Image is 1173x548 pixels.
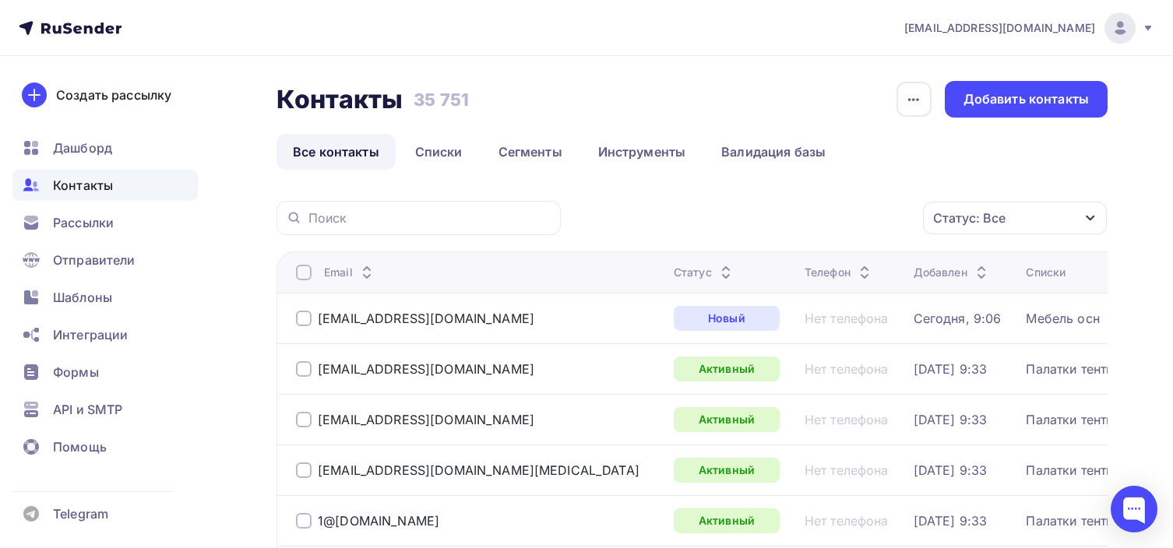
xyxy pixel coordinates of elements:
a: Активный [674,407,780,432]
a: Списки [399,134,479,170]
div: Создать рассылку [56,86,171,104]
span: Отправители [53,251,136,269]
a: Палатки тенты доп [1026,412,1142,427]
button: Статус: Все [922,201,1108,235]
a: [EMAIL_ADDRESS][DOMAIN_NAME][MEDICAL_DATA] [318,462,639,478]
a: [EMAIL_ADDRESS][DOMAIN_NAME] [318,311,534,326]
a: Палатки тенты доп [1026,513,1142,529]
a: Сегменты [482,134,579,170]
div: Добавить контакты [963,90,1089,108]
a: Инструменты [582,134,703,170]
span: Формы [53,363,99,381]
div: Добавлен [914,265,991,280]
a: Палатки тенты доп [1026,361,1142,377]
a: Сегодня, 9:06 [914,311,1002,326]
a: Палатки тенты доп [1026,462,1142,478]
a: [EMAIL_ADDRESS][DOMAIN_NAME] [318,361,534,377]
a: Нет телефона [805,361,889,377]
span: [EMAIL_ADDRESS][DOMAIN_NAME] [904,20,1095,36]
span: Рассылки [53,213,114,232]
a: Формы [12,357,198,388]
a: [DATE] 9:33 [914,361,988,377]
a: Нет телефона [805,311,889,326]
a: Нет телефона [805,513,889,529]
a: Шаблоны [12,282,198,313]
a: Активный [674,357,780,381]
span: Интеграции [53,325,128,344]
a: Дашборд [12,132,198,163]
div: Телефон [805,265,874,280]
a: [DATE] 9:33 [914,513,988,529]
span: Дашборд [53,139,112,157]
span: Помощь [53,437,107,456]
a: Активный [674,508,780,533]
a: [DATE] 9:33 [914,462,988,478]
a: Новый [674,306,780,331]
a: Контакты [12,170,198,201]
span: Контакты [53,176,113,195]
div: Списки [1026,265,1066,280]
a: Нет телефона [805,462,889,478]
span: Telegram [53,504,108,523]
h2: Контакты [277,84,403,115]
a: Отправители [12,244,198,276]
span: API и SMTP [53,400,122,419]
div: Статус: Все [933,209,1006,227]
a: [EMAIL_ADDRESS][DOMAIN_NAME] [318,412,534,427]
div: Email [324,265,376,280]
span: Шаблоны [53,288,112,307]
a: Активный [674,458,780,483]
a: [DATE] 9:33 [914,412,988,427]
a: Валидация базы [705,134,842,170]
a: 1@[DOMAIN_NAME] [318,513,439,529]
a: [EMAIL_ADDRESS][DOMAIN_NAME] [904,12,1154,44]
a: Нет телефона [805,412,889,427]
a: Рассылки [12,207,198,238]
div: Статус [674,265,735,280]
h3: 35 751 [414,89,469,111]
a: Все контакты [277,134,396,170]
input: Поиск [308,209,551,227]
a: Мебель осн [1026,311,1099,326]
